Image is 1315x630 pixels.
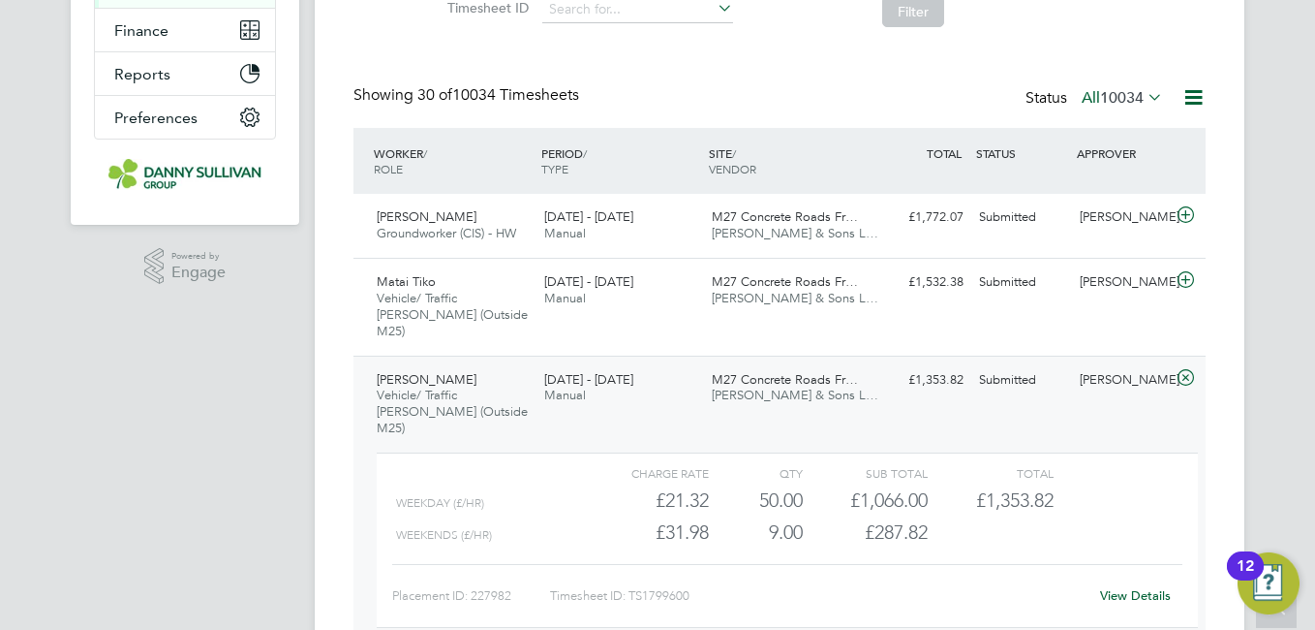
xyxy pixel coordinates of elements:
a: Powered byEngage [144,248,227,285]
span: Manual [544,225,586,241]
div: £21.32 [584,485,709,517]
div: Sub Total [803,461,928,485]
div: £1,353.82 [871,364,971,396]
div: STATUS [971,136,1072,171]
span: 10034 [1100,88,1144,108]
span: [PERSON_NAME] [377,371,476,388]
span: 10034 Timesheets [417,85,579,105]
button: Finance [95,9,275,51]
span: TOTAL [927,145,962,161]
span: Finance [114,21,168,40]
div: Submitted [971,267,1072,299]
button: Reports [95,52,275,95]
div: Timesheet ID: TS1799600 [550,581,1087,612]
span: [PERSON_NAME] [377,208,476,225]
a: View Details [1100,587,1171,604]
div: SITE [704,136,872,186]
div: 12 [1237,566,1254,591]
span: Manual [544,387,586,403]
div: APPROVER [1072,136,1173,171]
span: 30 of [417,85,452,105]
div: 50.00 [709,485,803,517]
span: Weekday (£/HR) [396,496,484,510]
a: Go to home page [94,159,276,190]
span: £1,353.82 [976,488,1054,512]
span: [DATE] - [DATE] [544,273,633,290]
span: [DATE] - [DATE] [544,371,633,388]
div: QTY [709,461,803,485]
span: ROLE [374,161,403,176]
span: / [732,145,736,161]
div: Submitted [971,202,1072,234]
span: Powered by [171,248,226,265]
span: / [423,145,427,161]
div: Submitted [971,364,1072,396]
button: Preferences [95,96,275,139]
span: Vehicle/ Traffic [PERSON_NAME] (Outside M25) [377,387,528,436]
span: [DATE] - [DATE] [544,208,633,225]
div: Total [928,461,1053,485]
span: Engage [171,265,226,281]
span: VENDOR [709,161,756,176]
div: [PERSON_NAME] [1072,267,1173,299]
span: / [583,145,587,161]
span: Preferences [114,109,198,127]
span: Vehicle/ Traffic [PERSON_NAME] (Outside M25) [377,290,528,339]
div: £31.98 [584,517,709,549]
span: [PERSON_NAME] & Sons L… [712,387,878,403]
span: TYPE [541,161,568,176]
span: Matai Tiko [377,273,436,290]
div: Placement ID: 227982 [392,581,550,612]
label: All [1082,88,1163,108]
div: £1,772.07 [871,202,971,234]
img: dannysullivan-logo-retina.png [108,159,261,190]
span: M27 Concrete Roads Fr… [712,208,858,225]
div: [PERSON_NAME] [1072,202,1173,234]
span: [PERSON_NAME] & Sons L… [712,290,878,306]
div: PERIOD [536,136,704,186]
span: M27 Concrete Roads Fr… [712,371,858,388]
div: £1,066.00 [803,485,928,517]
span: Groundworker (CIS) - HW [377,225,516,241]
div: 9.00 [709,517,803,549]
span: Reports [114,65,170,83]
div: Status [1025,85,1167,112]
div: £1,532.38 [871,267,971,299]
div: Charge rate [584,461,709,485]
span: M27 Concrete Roads Fr… [712,273,858,290]
div: WORKER [369,136,536,186]
span: [PERSON_NAME] & Sons L… [712,225,878,241]
div: Showing [353,85,583,106]
button: Open Resource Center, 12 new notifications [1238,552,1300,614]
span: Manual [544,290,586,306]
div: £287.82 [803,517,928,549]
span: Weekends (£/HR) [396,528,492,542]
div: [PERSON_NAME] [1072,364,1173,396]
